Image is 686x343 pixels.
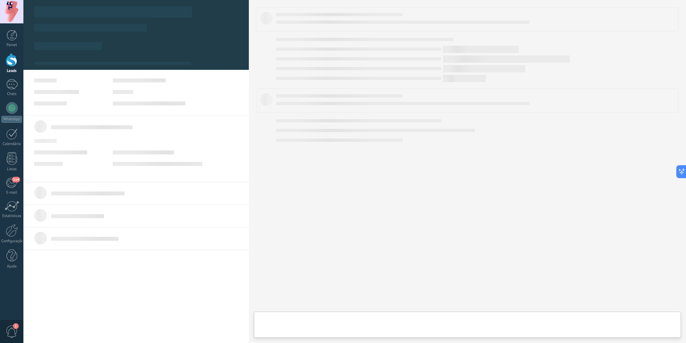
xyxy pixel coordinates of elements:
div: Listas [1,167,22,172]
div: E-mail [1,190,22,195]
div: Painel [1,43,22,48]
div: Calendário [1,142,22,146]
div: Ajuda [1,264,22,269]
span: 314 [12,177,20,182]
div: WhatsApp [1,116,22,123]
div: Leads [1,69,22,73]
div: Estatísticas [1,214,22,218]
div: Configurações [1,239,22,244]
span: 1 [13,323,19,329]
div: Chats [1,92,22,96]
